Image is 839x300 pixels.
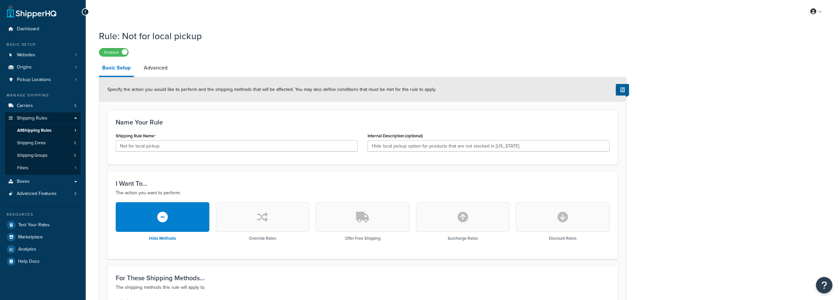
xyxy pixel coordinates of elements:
[5,188,81,200] a: Advanced Features3
[18,259,40,264] span: Help Docs
[5,231,81,243] a: Marketplace
[75,65,76,70] span: 1
[75,128,76,133] span: 1
[18,247,36,252] span: Analytics
[5,74,81,86] a: Pickup Locations1
[5,162,81,174] li: Filters
[74,140,76,146] span: 5
[5,243,81,255] a: Analytics
[74,191,76,197] span: 3
[5,61,81,73] li: Origins
[116,180,610,187] h3: I Want To...
[17,153,47,158] span: Shipping Groups
[5,137,81,149] a: Shipping Zones5
[116,189,610,197] p: The action you want to perform.
[5,61,81,73] a: Origins1
[5,74,81,86] li: Pickup Locations
[5,176,81,188] a: Boxes
[17,77,51,83] span: Pickup Locations
[17,179,30,184] span: Boxes
[5,256,81,267] a: Help Docs
[75,77,76,83] span: 1
[368,133,423,138] label: Internal Description (optional)
[816,277,832,293] button: Open Resource Center
[107,86,436,93] span: Specify the action you would like to perform and the shipping methods that will be affected. You ...
[99,60,134,77] a: Basic Setup
[17,191,57,197] span: Advanced Features
[99,30,618,42] h1: Rule: Not for local pickup
[17,26,39,32] span: Dashboard
[74,153,76,158] span: 5
[5,188,81,200] li: Advanced Features
[249,236,276,241] h3: Override Rates
[18,234,43,240] span: Marketplace
[149,236,176,241] h3: Hide Methods
[18,222,50,228] span: Test Your Rates
[5,219,81,231] a: Test Your Rates
[5,162,81,174] a: Filters1
[17,116,47,121] span: Shipping Rules
[5,150,81,162] a: Shipping Groups5
[5,112,81,124] a: Shipping Rules
[5,150,81,162] li: Shipping Groups
[17,165,28,171] span: Filters
[5,100,81,112] li: Carriers
[17,65,32,70] span: Origins
[5,49,81,61] li: Websites
[17,128,51,133] span: All Shipping Rules
[74,103,76,109] span: 5
[75,52,76,58] span: 1
[116,274,610,282] h3: For These Shipping Methods...
[75,165,76,171] span: 1
[5,112,81,175] li: Shipping Rules
[5,23,81,35] a: Dashboard
[5,137,81,149] li: Shipping Zones
[17,103,33,109] span: Carriers
[116,284,610,291] p: The shipping methods this rule will apply to.
[99,48,128,56] label: Enabled
[5,124,81,137] a: AllShipping Rules1
[5,100,81,112] a: Carriers5
[17,52,35,58] span: Websites
[345,236,380,241] h3: Offer Free Shipping
[140,60,171,76] a: Advanced
[616,84,629,95] button: Show Help Docs
[116,133,156,139] label: Shipping Rule Name
[5,42,81,47] div: Basic Setup
[5,49,81,61] a: Websites1
[549,236,577,241] h3: Discount Rates
[116,119,610,126] h3: Name Your Rule
[5,93,81,98] div: Manage Shipping
[5,212,81,217] div: Resources
[448,236,478,241] h3: Surcharge Rates
[17,140,46,146] span: Shipping Zones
